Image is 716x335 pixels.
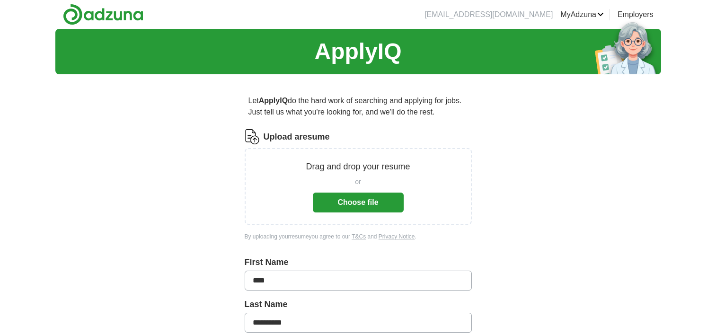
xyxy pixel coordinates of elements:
img: CV Icon [245,129,260,144]
label: Last Name [245,298,472,311]
button: Choose file [313,193,404,212]
a: MyAdzuna [560,9,604,20]
span: or [355,177,361,187]
img: Adzuna logo [63,4,143,25]
strong: ApplyIQ [259,97,288,105]
h1: ApplyIQ [314,35,401,69]
label: First Name [245,256,472,269]
p: Drag and drop your resume [306,160,410,173]
p: Let do the hard work of searching and applying for jobs. Just tell us what you're looking for, an... [245,91,472,122]
a: T&Cs [352,233,366,240]
li: [EMAIL_ADDRESS][DOMAIN_NAME] [424,9,553,20]
a: Privacy Notice [379,233,415,240]
div: By uploading your resume you agree to our and . [245,232,472,241]
label: Upload a resume [264,131,330,143]
a: Employers [618,9,654,20]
